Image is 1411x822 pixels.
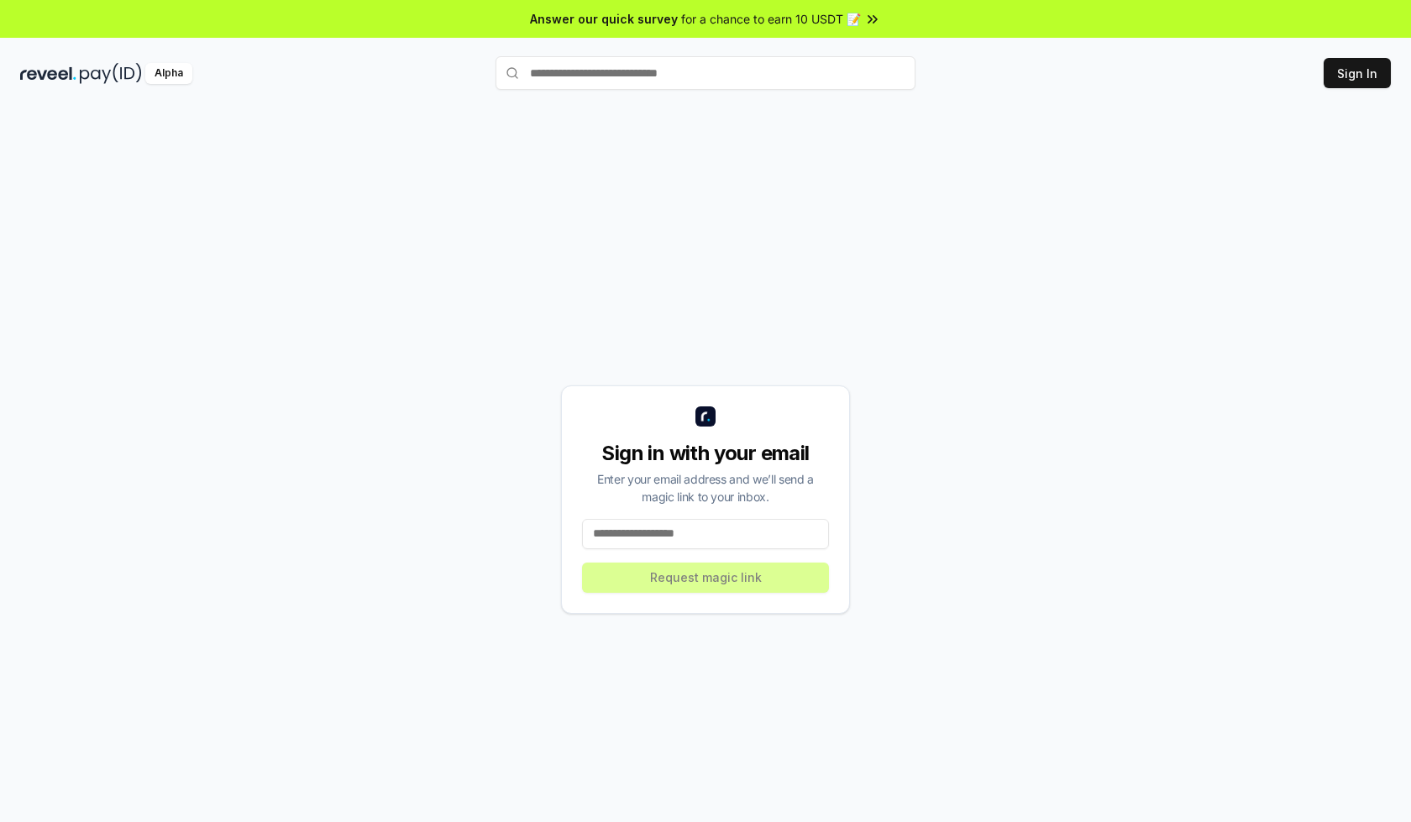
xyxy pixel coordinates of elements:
[20,63,76,84] img: reveel_dark
[681,10,861,28] span: for a chance to earn 10 USDT 📝
[582,440,829,467] div: Sign in with your email
[1324,58,1391,88] button: Sign In
[695,406,716,427] img: logo_small
[145,63,192,84] div: Alpha
[530,10,678,28] span: Answer our quick survey
[80,63,142,84] img: pay_id
[582,470,829,505] div: Enter your email address and we’ll send a magic link to your inbox.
